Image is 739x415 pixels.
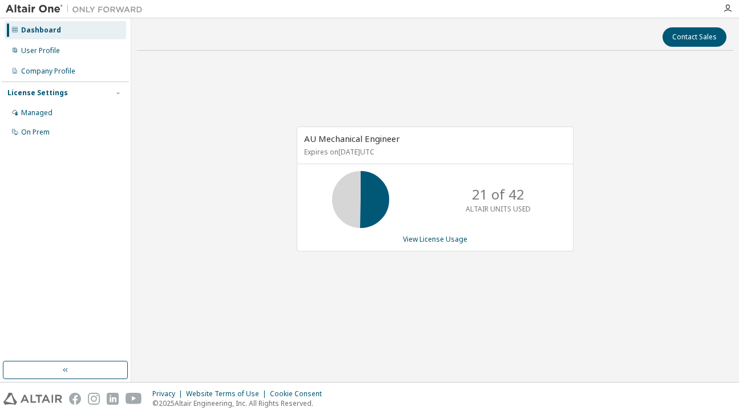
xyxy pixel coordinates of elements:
img: youtube.svg [126,393,142,405]
div: Dashboard [21,26,61,35]
span: AU Mechanical Engineer [304,133,400,144]
div: User Profile [21,46,60,55]
p: © 2025 Altair Engineering, Inc. All Rights Reserved. [152,398,329,408]
div: Cookie Consent [270,389,329,398]
div: On Prem [21,128,50,137]
p: 21 of 42 [472,185,524,204]
img: facebook.svg [69,393,81,405]
img: Altair One [6,3,148,15]
div: Managed [21,108,53,117]
img: linkedin.svg [107,393,119,405]
div: Website Terms of Use [186,389,270,398]
div: Company Profile [21,67,75,76]
div: Privacy [152,389,186,398]
div: License Settings [7,88,68,97]
a: View License Usage [403,234,467,244]
p: Expires on [DATE] UTC [304,147,563,157]
img: instagram.svg [88,393,100,405]
p: ALTAIR UNITS USED [466,204,531,214]
img: altair_logo.svg [3,393,62,405]
button: Contact Sales [663,27,726,47]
